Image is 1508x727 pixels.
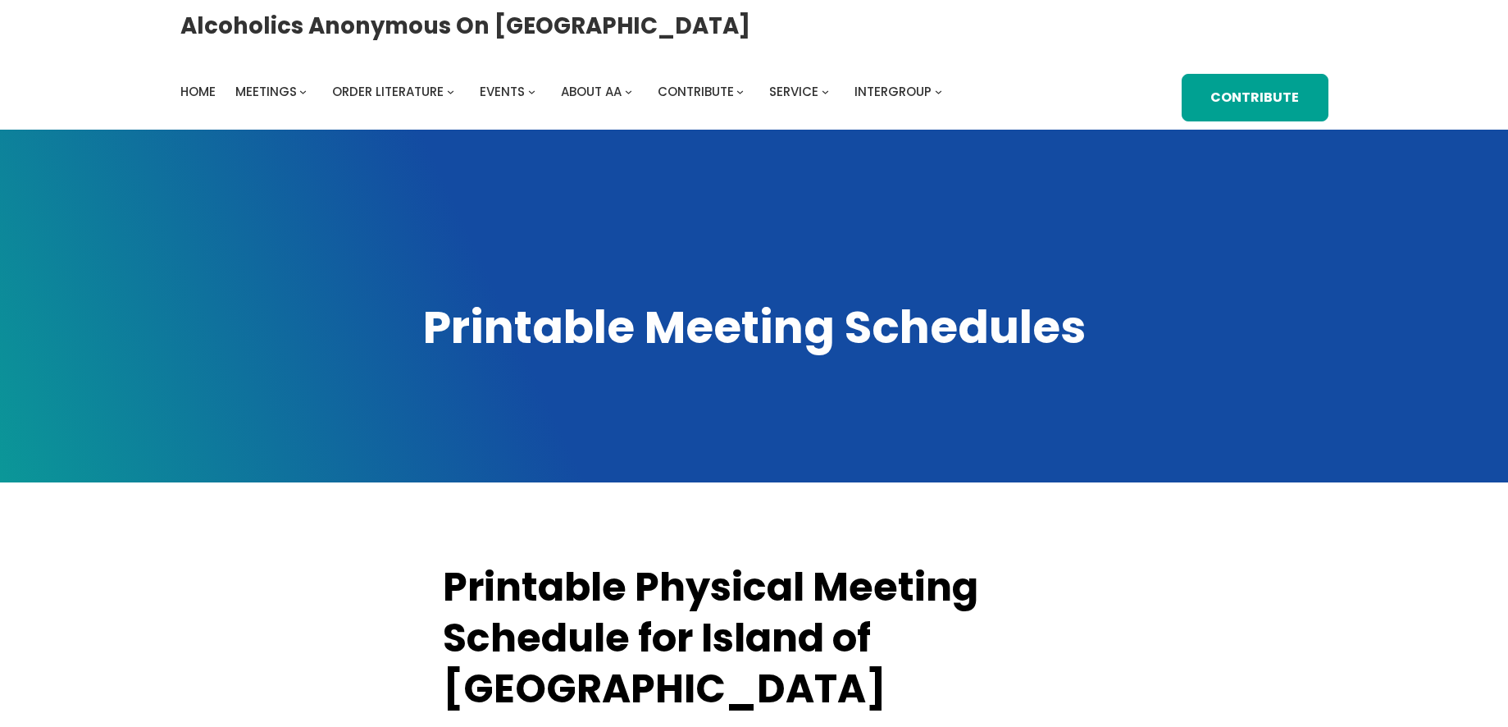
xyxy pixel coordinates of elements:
[561,83,622,100] span: About AA
[235,83,297,100] span: Meetings
[332,83,444,100] span: Order Literature
[180,296,1328,358] h1: Printable Meeting Schedules
[935,88,942,95] button: Intergroup submenu
[822,88,829,95] button: Service submenu
[769,80,818,103] a: Service
[769,83,818,100] span: Service
[299,88,307,95] button: Meetings submenu
[480,83,525,100] span: Events
[854,83,932,100] span: Intergroup
[480,80,525,103] a: Events
[180,80,216,103] a: Home
[443,562,1066,714] h2: Printable Physical Meeting Schedule for Island of [GEOGRAPHIC_DATA]
[235,80,297,103] a: Meetings
[1182,74,1328,121] a: Contribute
[854,80,932,103] a: Intergroup
[528,88,535,95] button: Events submenu
[447,88,454,95] button: Order Literature submenu
[658,80,734,103] a: Contribute
[561,80,622,103] a: About AA
[736,88,744,95] button: Contribute submenu
[180,83,216,100] span: Home
[180,6,750,46] a: Alcoholics Anonymous on [GEOGRAPHIC_DATA]
[625,88,632,95] button: About AA submenu
[658,83,734,100] span: Contribute
[180,80,948,103] nav: Intergroup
